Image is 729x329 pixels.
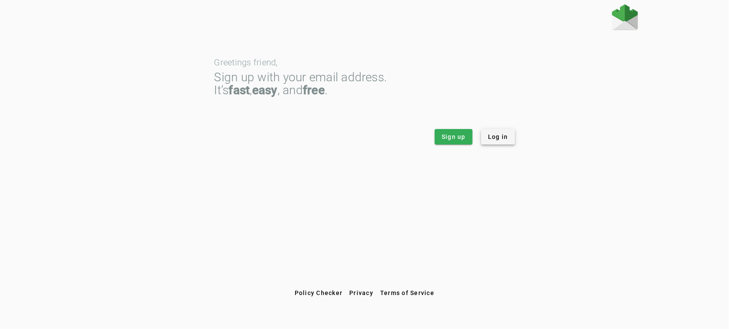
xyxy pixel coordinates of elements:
[303,83,325,97] strong: free
[612,4,638,30] img: Fraudmarc Logo
[252,83,278,97] strong: easy
[295,289,343,296] span: Policy Checker
[346,285,377,301] button: Privacy
[291,285,346,301] button: Policy Checker
[214,71,515,97] div: Sign up with your email address. It’s , , and .
[488,132,508,141] span: Log in
[349,289,373,296] span: Privacy
[442,132,466,141] span: Sign up
[229,83,250,97] strong: fast
[214,58,515,67] div: Greetings friend,
[377,285,438,301] button: Terms of Service
[380,289,434,296] span: Terms of Service
[435,129,473,145] button: Sign up
[481,129,515,145] button: Log in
